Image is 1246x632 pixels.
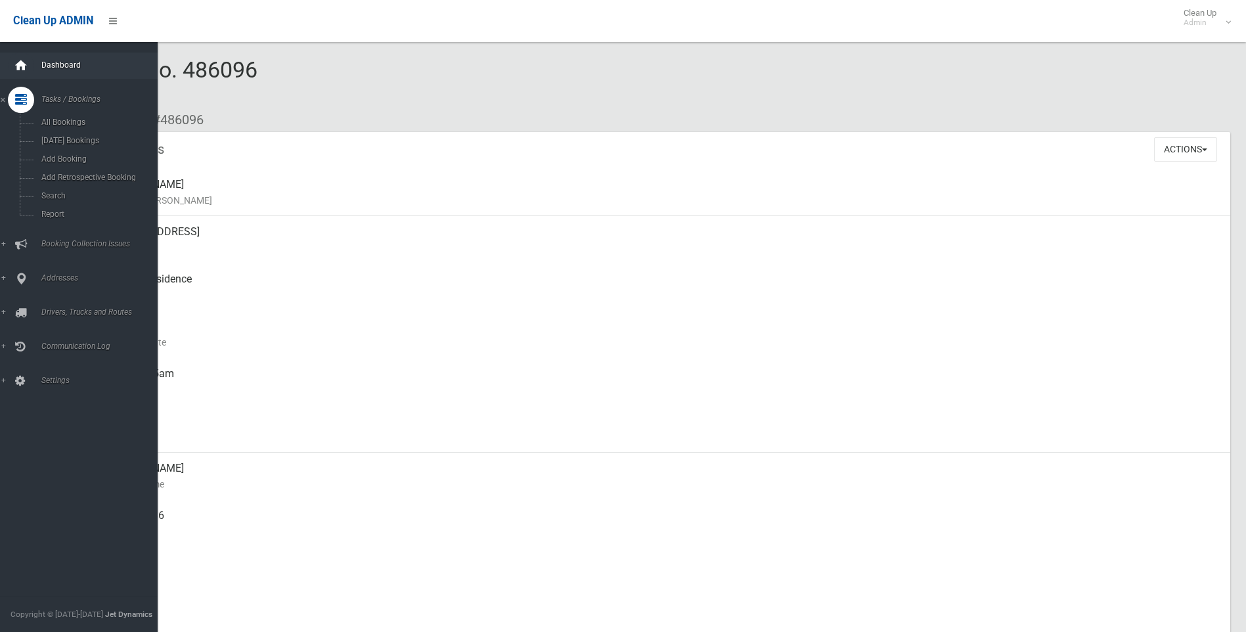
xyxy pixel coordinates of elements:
small: Mobile [105,524,1220,539]
div: [PERSON_NAME] [105,453,1220,500]
span: Settings [37,376,167,385]
span: Booking Collection Issues [37,239,167,248]
small: Collection Date [105,334,1220,350]
strong: Jet Dynamics [105,610,152,619]
span: Dashboard [37,60,167,70]
div: Front of Residence [105,263,1220,311]
small: Contact Name [105,476,1220,492]
div: [DATE] [105,405,1220,453]
span: Addresses [37,273,167,282]
small: Pickup Point [105,287,1220,303]
span: Copyright © [DATE]-[DATE] [11,610,103,619]
div: [PERSON_NAME] [105,169,1220,216]
small: Landline [105,571,1220,587]
small: Zone [105,429,1220,445]
div: [STREET_ADDRESS] [105,216,1220,263]
span: All Bookings [37,118,156,127]
small: Admin [1184,18,1216,28]
span: Search [37,191,156,200]
span: Report [37,210,156,219]
div: [DATE] [105,311,1220,358]
button: Actions [1154,137,1217,162]
div: [DATE] 6:55am [105,358,1220,405]
span: [DATE] Bookings [37,136,156,145]
span: Drivers, Trucks and Routes [37,307,167,317]
small: Address [105,240,1220,256]
span: Booking No. 486096 [58,56,257,108]
div: 0414975786 [105,500,1220,547]
span: Add Booking [37,154,156,164]
span: Communication Log [37,342,167,351]
span: Clean Up ADMIN [13,14,93,27]
small: Collected At [105,382,1220,397]
div: None given [105,547,1220,595]
span: Clean Up [1177,8,1230,28]
span: Add Retrospective Booking [37,173,156,182]
li: #486096 [143,108,204,132]
span: Tasks / Bookings [37,95,167,104]
small: Name of [PERSON_NAME] [105,192,1220,208]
